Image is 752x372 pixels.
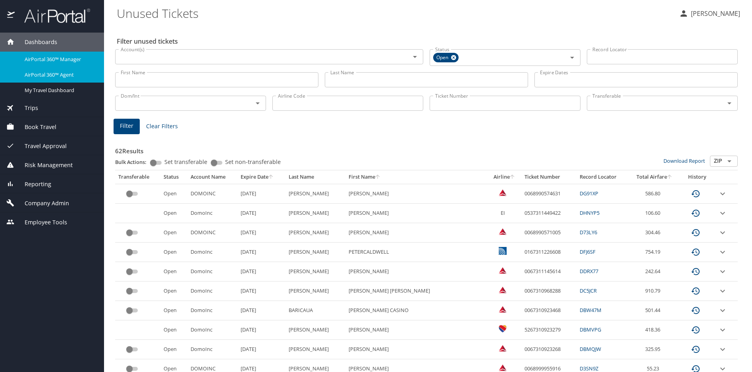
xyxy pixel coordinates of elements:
[580,306,602,314] a: DBW47M
[15,180,51,189] span: Reporting
[115,142,738,156] h3: 62 Results
[237,223,285,243] td: [DATE]
[25,56,94,63] span: AirPortal 360™ Manager
[15,123,56,131] span: Book Travel
[143,119,181,134] button: Clear Filters
[499,344,507,352] img: Delta Airlines
[285,320,345,340] td: [PERSON_NAME]
[345,281,488,301] td: [PERSON_NAME] [PERSON_NAME]
[285,340,345,359] td: [PERSON_NAME]
[187,223,237,243] td: DOMOINC
[409,51,420,62] button: Open
[629,301,680,320] td: 501.44
[718,208,727,218] button: expand row
[120,121,133,131] span: Filter
[237,262,285,281] td: [DATE]
[580,287,597,294] a: DC5JCR
[629,184,680,203] td: 586.80
[187,301,237,320] td: DomoInc
[580,326,601,333] a: DBMVPG
[629,170,680,184] th: Total Airfare
[688,9,740,18] p: [PERSON_NAME]
[499,247,507,255] img: United Airlines
[718,228,727,237] button: expand row
[285,184,345,203] td: [PERSON_NAME]
[237,340,285,359] td: [DATE]
[433,54,453,62] span: Open
[25,71,94,79] span: AirPortal 360™ Agent
[724,156,735,167] button: Open
[629,204,680,223] td: 106.60
[237,204,285,223] td: [DATE]
[115,158,153,166] p: Bulk Actions:
[499,189,507,197] img: Delta Airlines
[433,53,459,62] div: Open
[285,223,345,243] td: [PERSON_NAME]
[160,243,188,262] td: Open
[160,281,188,301] td: Open
[114,119,140,134] button: Filter
[629,223,680,243] td: 304.46
[521,184,577,203] td: 0068990574631
[718,325,727,335] button: expand row
[160,170,188,184] th: Status
[146,121,178,131] span: Clear Filters
[345,243,488,262] td: PETERCALDWELL
[580,365,598,372] a: D3SN9Z
[345,184,488,203] td: [PERSON_NAME]
[160,204,188,223] td: Open
[499,364,507,372] img: Delta Airlines
[285,170,345,184] th: Last Name
[521,281,577,301] td: 0067310968288
[676,6,743,21] button: [PERSON_NAME]
[510,175,515,180] button: sort
[285,262,345,281] td: [PERSON_NAME]
[499,305,507,313] img: Delta Airlines
[252,98,263,109] button: Open
[499,286,507,294] img: Delta Airlines
[499,325,507,333] img: Southwest Airlines
[237,301,285,320] td: [DATE]
[718,267,727,276] button: expand row
[521,223,577,243] td: 0068990571005
[521,262,577,281] td: 0067311145614
[521,301,577,320] td: 0067310923468
[15,8,90,23] img: airportal-logo.png
[345,262,488,281] td: [PERSON_NAME]
[160,340,188,359] td: Open
[15,199,69,208] span: Company Admin
[718,286,727,296] button: expand row
[237,184,285,203] td: [DATE]
[160,320,188,340] td: Open
[187,170,237,184] th: Account Name
[521,204,577,223] td: 0537311449422
[499,266,507,274] img: Delta Airlines
[345,170,488,184] th: First Name
[345,301,488,320] td: [PERSON_NAME] CASINO
[718,345,727,354] button: expand row
[285,243,345,262] td: [PERSON_NAME]
[160,301,188,320] td: Open
[237,320,285,340] td: [DATE]
[580,248,596,255] a: DFJ6SF
[187,262,237,281] td: DomoInc
[187,204,237,223] td: DomoInc
[629,281,680,301] td: 910.79
[629,243,680,262] td: 754.19
[15,161,73,170] span: Risk Management
[225,159,281,165] span: Set non-transferable
[680,170,715,184] th: History
[629,320,680,340] td: 418.36
[25,87,94,94] span: My Travel Dashboard
[15,38,57,46] span: Dashboards
[187,184,237,203] td: DOMOINC
[164,159,207,165] span: Set transferable
[15,104,38,112] span: Trips
[160,262,188,281] td: Open
[724,98,735,109] button: Open
[237,170,285,184] th: Expire Date
[580,229,597,236] a: D73LY6
[629,262,680,281] td: 242.64
[285,281,345,301] td: [PERSON_NAME]
[187,340,237,359] td: DomoInc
